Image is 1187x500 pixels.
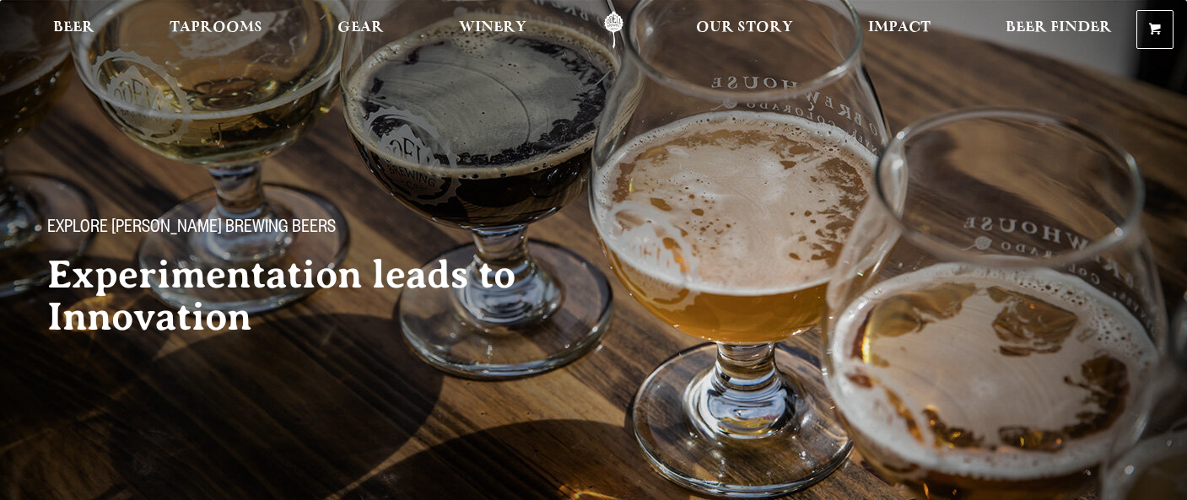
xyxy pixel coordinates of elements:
span: Beer [53,21,94,35]
a: Taprooms [159,11,273,49]
span: Winery [459,21,526,35]
span: Gear [337,21,384,35]
span: Impact [868,21,931,35]
span: Beer Finder [1006,21,1112,35]
span: Our Story [696,21,793,35]
a: Impact [857,11,942,49]
a: Winery [448,11,537,49]
span: Explore [PERSON_NAME] Brewing Beers [47,218,336,240]
a: Odell Home [582,11,645,49]
a: Beer [42,11,105,49]
a: Beer Finder [995,11,1123,49]
a: Our Story [685,11,804,49]
a: Gear [326,11,395,49]
span: Taprooms [170,21,262,35]
h2: Experimentation leads to Innovation [47,254,574,338]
